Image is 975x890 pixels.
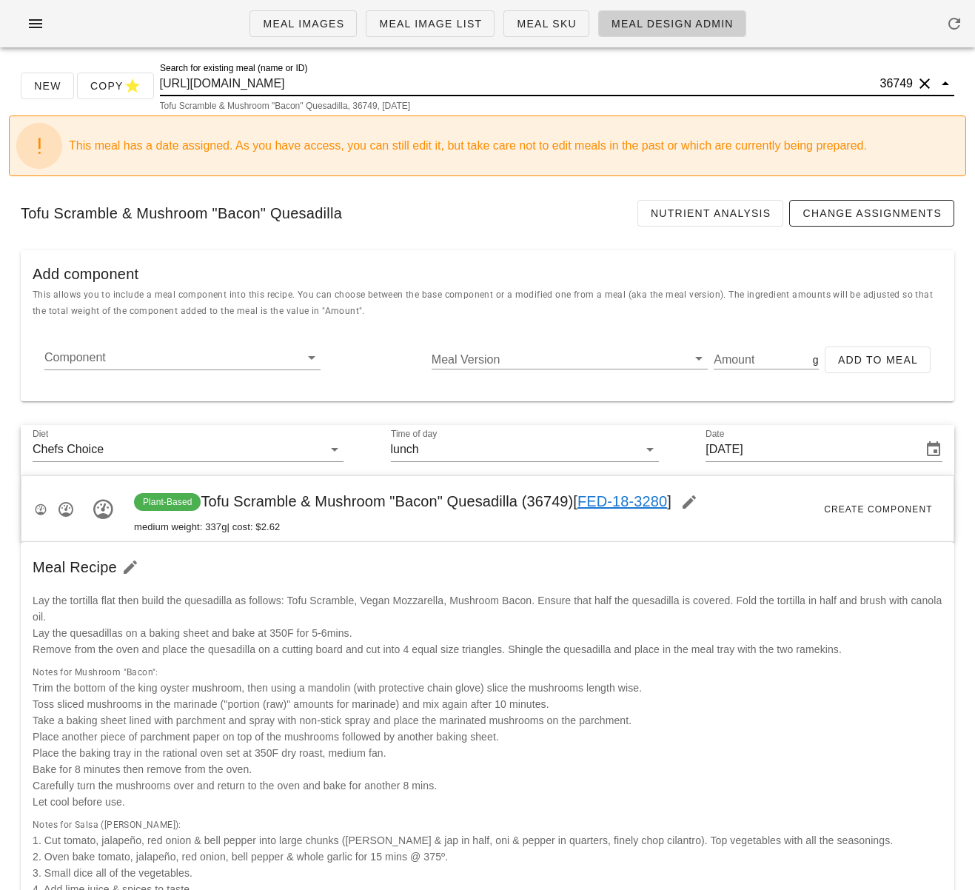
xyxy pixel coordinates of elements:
div: g [810,349,819,369]
span: Notes for Salsa ([PERSON_NAME]): [33,820,181,830]
a: Meal Sku [503,10,589,37]
span: Meal Sku [516,18,577,30]
span: Carefully turn the mushrooms over and return to the oven and bake for another 8 mins. [33,780,437,792]
a: Meal Images [249,10,357,37]
span: This allows you to include a meal component into this recipe. You can choose between the base com... [33,290,933,316]
a: Meal Image List [366,10,495,37]
div: lunch [391,443,419,456]
a: Meal Design Admin [598,10,746,37]
span: Lay the quesadillas on a baking sheet and bake at 350F for 5-6mins. [33,627,352,639]
span: Notes for Mushroom "Bacon": [33,667,158,677]
div: This meal has a date assigned. As you have access, you can still edit it, but take care not to ed... [69,137,954,155]
span: Nutrient Analysis [650,207,771,219]
span: Lay the tortilla flat then build the quesadilla as follows: Tofu Scramble, Vegan Mozzarella, Mush... [33,595,942,623]
span: Toss sliced mushrooms in the marinade ("portion (raw)" amounts for marinade) and mix again after ... [33,698,549,710]
button: Create Component [814,476,942,543]
span: 3. Small dice all of the vegetables. [33,867,192,879]
span: Copy [90,77,141,95]
span: Meal Image List [378,18,482,30]
div: 36749 [877,76,914,91]
button: Copy [77,73,154,99]
span: Meal Images [262,18,344,30]
label: Date [706,429,724,440]
a: Change Assignments [789,200,954,227]
span: Place another piece of parchment paper on top of the mushrooms followed by another baking sheet. [33,731,499,743]
span: Let cool before use. [33,796,125,808]
label: Diet [33,429,48,440]
span: Change Assignments [802,207,942,219]
span: Create Component [823,504,932,515]
label: Search for existing meal (name or ID) [160,63,307,74]
span: medium weight: 337g [134,520,227,535]
a: FED-18-3280 [577,493,667,509]
span: Place the baking tray in the rational oven set at 350F dry roast, medium fan. [33,747,386,759]
label: Time of day [391,429,437,440]
span: New [33,80,61,92]
div: Add component [21,250,954,286]
span: [ ] [573,493,671,509]
div: DietChefs Choice [33,438,344,461]
span: 2. Oven bake tomato, jalapeño, red onion, bell pepper & whole garlic for 15 mins @ 375º. [33,851,448,863]
span: Bake for 8 minutes then remove from the oven. [33,763,252,775]
span: Take a baking sheet lined with parchment and spray with non-stick spray and place the marinated m... [33,715,631,726]
a: Nutrient Analysis [637,200,784,227]
span: Add to Meal [837,354,918,366]
button: Clear Search for existing meal (name or ID) [916,75,934,93]
button: Add to Meal [825,347,931,373]
span: Trim the bottom of the king oyster mushroom, then using a mandolin (with protective chain glove) ... [33,682,642,694]
span: Meal Design Admin [611,18,734,30]
div: Tofu Scramble & Mushroom "Bacon" Quesadilla [9,188,966,238]
div: Meal Version [432,349,708,369]
div: Meal Recipe [21,542,954,592]
span: 1. Cut tomato, jalapeño, red onion & bell pepper into large chunks ([PERSON_NAME] & jap in half, ... [33,834,893,846]
span: | cost: $2.62 [227,520,280,535]
span: Plant-Based [143,493,192,511]
div: Time of daylunch [391,438,659,461]
input: Search for a meal [160,72,877,96]
span: Remove from the oven and place the quesadilla on a cutting board and cut into 4 equal size triang... [33,643,842,655]
div: Tofu Scramble & Mushroom "Bacon" Quesadilla, 36749, [DATE] [160,101,954,110]
div: Chefs Choice [33,443,104,456]
span: Tofu Scramble & Mushroom "Bacon" Quesadilla (36749) [134,493,707,509]
button: New [21,73,74,99]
